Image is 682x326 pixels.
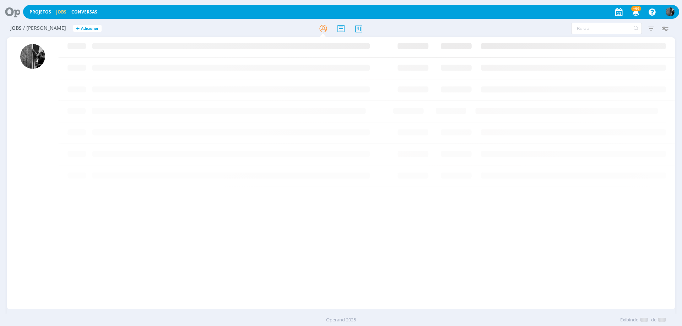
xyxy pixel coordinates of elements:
img: P [666,7,675,16]
a: Jobs [56,9,66,15]
span: / [PERSON_NAME] [23,25,66,31]
span: + [76,25,80,32]
button: +Adicionar [73,25,102,32]
a: Conversas [71,9,97,15]
span: Exibindo [620,316,639,324]
button: P [665,6,675,18]
a: Projetos [29,9,51,15]
span: Jobs [10,25,22,31]
button: Projetos [27,9,53,15]
img: P [20,44,45,69]
button: Jobs [54,9,69,15]
span: Adicionar [81,26,99,31]
input: Busca [571,23,642,34]
span: de [651,316,656,324]
span: +99 [631,6,641,11]
button: Conversas [69,9,99,15]
button: +99 [628,6,643,18]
